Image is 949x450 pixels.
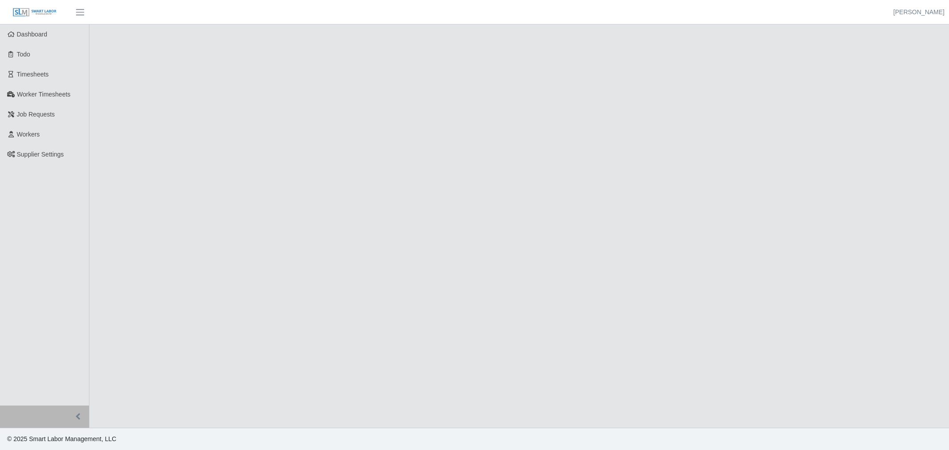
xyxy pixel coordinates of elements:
span: Workers [17,131,40,138]
span: Worker Timesheets [17,91,70,98]
span: Todo [17,51,30,58]
a: [PERSON_NAME] [893,8,945,17]
span: Timesheets [17,71,49,78]
span: Dashboard [17,31,48,38]
img: SLM Logo [12,8,57,17]
span: © 2025 Smart Labor Management, LLC [7,435,116,442]
span: Supplier Settings [17,151,64,158]
span: Job Requests [17,111,55,118]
